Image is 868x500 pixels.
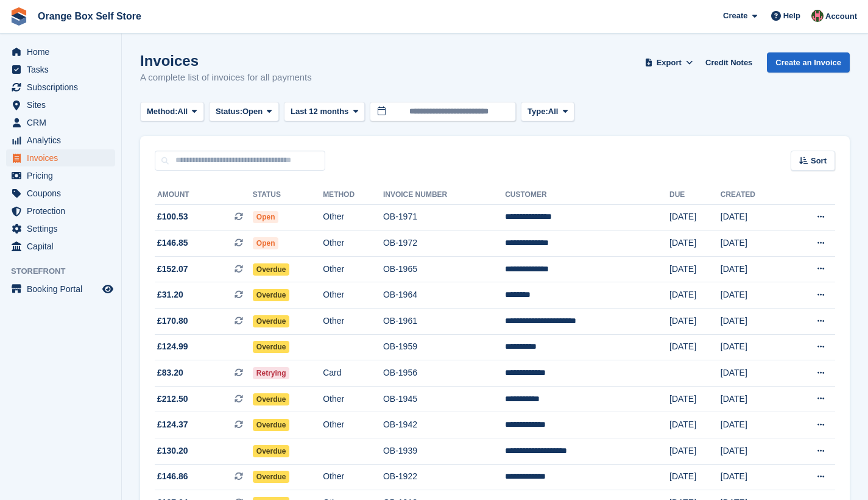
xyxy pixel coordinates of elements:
[642,52,696,73] button: Export
[323,282,383,309] td: Other
[157,393,188,405] span: £212.50
[6,149,115,166] a: menu
[242,105,263,118] span: Open
[253,341,290,353] span: Overdue
[27,220,100,237] span: Settings
[157,366,183,379] span: £83.20
[383,309,505,335] td: OB-1961
[157,445,188,457] span: £130.20
[811,155,827,167] span: Sort
[383,360,505,387] td: OB-1956
[27,96,100,113] span: Sites
[10,7,28,26] img: stora-icon-8386f47178a22dfd0bd8f6a31ec36ba5ce8667c1dd55bd0f319d3a0aa187defe.svg
[253,445,290,457] span: Overdue
[767,52,850,73] a: Create an Invoice
[6,202,115,220] a: menu
[721,438,787,465] td: [DATE]
[140,102,204,122] button: Method: All
[383,282,505,309] td: OB-1964
[811,10,824,22] img: David Clark
[528,105,548,118] span: Type:
[6,61,115,78] a: menu
[669,204,721,230] td: [DATE]
[548,105,559,118] span: All
[383,334,505,360] td: OB-1959
[253,419,290,431] span: Overdue
[669,464,721,490] td: [DATE]
[721,386,787,412] td: [DATE]
[323,256,383,282] td: Other
[253,237,279,249] span: Open
[6,79,115,96] a: menu
[155,185,253,205] th: Amount
[323,230,383,257] td: Other
[33,6,146,26] a: Orange Box Self Store
[669,386,721,412] td: [DATE]
[721,464,787,490] td: [DATE]
[323,204,383,230] td: Other
[253,289,290,301] span: Overdue
[383,438,505,465] td: OB-1939
[6,96,115,113] a: menu
[11,265,121,277] span: Storefront
[383,204,505,230] td: OB-1971
[657,57,682,69] span: Export
[669,412,721,438] td: [DATE]
[669,438,721,465] td: [DATE]
[669,185,721,205] th: Due
[383,412,505,438] td: OB-1942
[157,418,188,431] span: £124.37
[157,470,188,483] span: £146.86
[721,204,787,230] td: [DATE]
[140,52,312,69] h1: Invoices
[669,282,721,309] td: [DATE]
[721,309,787,335] td: [DATE]
[323,464,383,490] td: Other
[253,211,279,223] span: Open
[27,202,100,220] span: Protection
[27,43,100,60] span: Home
[157,315,188,327] span: £170.80
[323,360,383,387] td: Card
[669,334,721,360] td: [DATE]
[157,340,188,353] span: £124.99
[721,282,787,309] td: [DATE]
[721,412,787,438] td: [DATE]
[521,102,574,122] button: Type: All
[27,185,100,202] span: Coupons
[284,102,365,122] button: Last 12 months
[27,238,100,255] span: Capital
[323,185,383,205] th: Method
[383,464,505,490] td: OB-1922
[6,280,115,298] a: menu
[157,210,188,223] span: £100.53
[721,230,787,257] td: [DATE]
[27,61,100,78] span: Tasks
[27,79,100,96] span: Subscriptions
[6,185,115,202] a: menu
[216,105,242,118] span: Status:
[178,105,188,118] span: All
[825,10,857,23] span: Account
[209,102,279,122] button: Status: Open
[253,393,290,405] span: Overdue
[27,132,100,149] span: Analytics
[783,10,800,22] span: Help
[253,263,290,276] span: Overdue
[723,10,747,22] span: Create
[383,230,505,257] td: OB-1972
[27,280,100,298] span: Booking Portal
[27,149,100,166] span: Invoices
[157,237,188,249] span: £146.85
[140,71,312,85] p: A complete list of invoices for all payments
[6,167,115,184] a: menu
[253,185,323,205] th: Status
[669,230,721,257] td: [DATE]
[27,167,100,184] span: Pricing
[383,386,505,412] td: OB-1945
[669,256,721,282] td: [DATE]
[6,132,115,149] a: menu
[323,386,383,412] td: Other
[323,309,383,335] td: Other
[6,238,115,255] a: menu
